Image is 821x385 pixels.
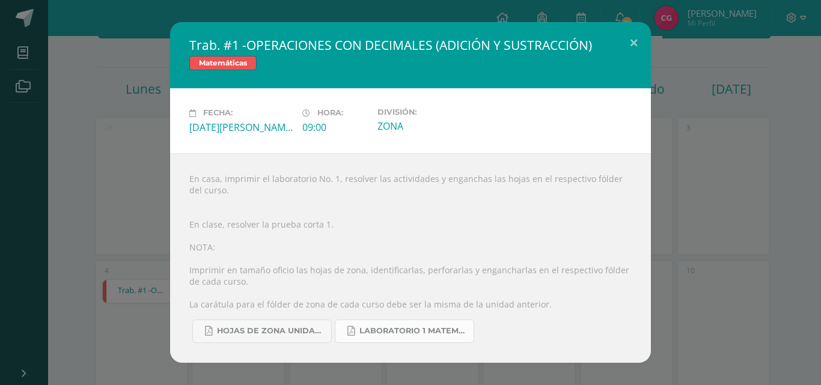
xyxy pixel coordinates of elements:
[302,121,368,134] div: 09:00
[189,37,632,53] h2: Trab. #1 -OPERACIONES CON DECIMALES (ADICIÓN Y SUSTRACCIÓN)
[192,320,332,343] a: HOJAS DE ZONA UNIDAD 4 2025.pdf
[617,22,651,63] button: Close (Esc)
[335,320,474,343] a: LABORATORIO 1 MATEMÁTICA (1).pdf
[203,109,233,118] span: Fecha:
[317,109,343,118] span: Hora:
[189,121,293,134] div: [DATE][PERSON_NAME]
[359,326,468,336] span: LABORATORIO 1 MATEMÁTICA (1).pdf
[217,326,325,336] span: HOJAS DE ZONA UNIDAD 4 2025.pdf
[377,108,481,117] label: División:
[189,56,257,70] span: Matemáticas
[170,153,651,363] div: En casa, imprimir el laboratorio No. 1, resolver las actividades y enganchas las hojas en el resp...
[377,120,481,133] div: ZONA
